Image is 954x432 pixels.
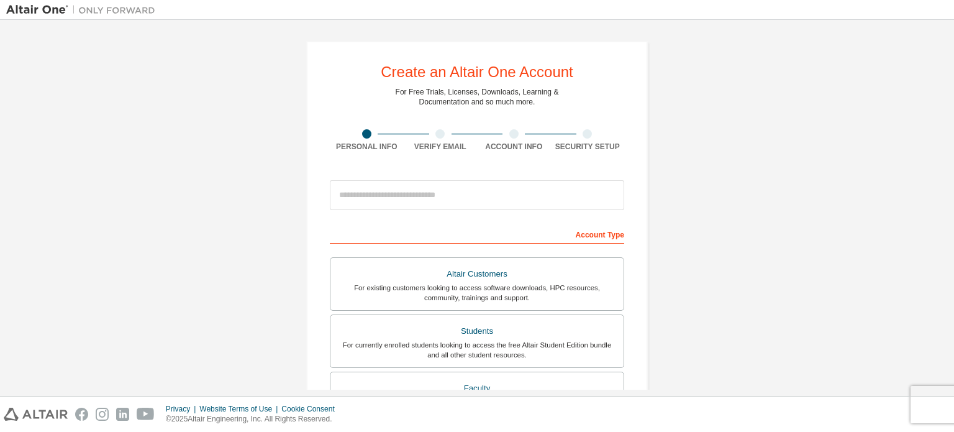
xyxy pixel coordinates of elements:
div: Verify Email [404,142,478,152]
img: Altair One [6,4,161,16]
div: For Free Trials, Licenses, Downloads, Learning & Documentation and so much more. [396,87,559,107]
div: Security Setup [551,142,625,152]
p: © 2025 Altair Engineering, Inc. All Rights Reserved. [166,414,342,425]
div: Account Type [330,224,624,244]
div: Cookie Consent [281,404,342,414]
div: Privacy [166,404,199,414]
div: Account Info [477,142,551,152]
img: linkedin.svg [116,408,129,421]
div: Faculty [338,380,616,397]
div: Personal Info [330,142,404,152]
div: Website Terms of Use [199,404,281,414]
div: For currently enrolled students looking to access the free Altair Student Edition bundle and all ... [338,340,616,360]
div: Students [338,323,616,340]
img: instagram.svg [96,408,109,421]
img: youtube.svg [137,408,155,421]
div: For existing customers looking to access software downloads, HPC resources, community, trainings ... [338,283,616,303]
div: Altair Customers [338,265,616,283]
img: facebook.svg [75,408,88,421]
img: altair_logo.svg [4,408,68,421]
div: Create an Altair One Account [381,65,573,80]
